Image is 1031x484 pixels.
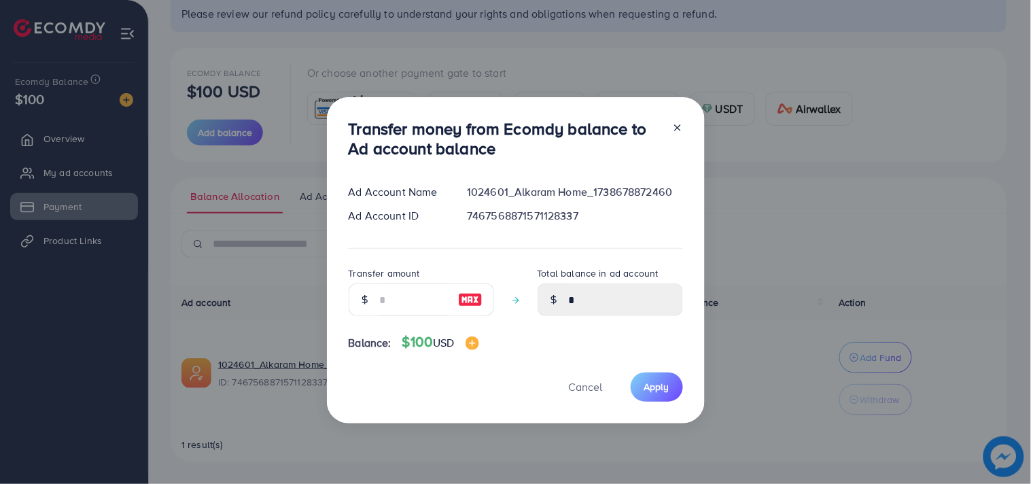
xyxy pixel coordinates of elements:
label: Transfer amount [349,266,420,280]
div: 7467568871571128337 [456,208,693,224]
div: Ad Account Name [338,184,457,200]
span: Apply [644,380,669,394]
img: image [458,292,483,308]
span: Cancel [569,379,603,394]
h4: $100 [402,334,479,351]
button: Apply [631,373,683,402]
span: USD [433,335,454,350]
label: Total balance in ad account [538,266,659,280]
h3: Transfer money from Ecomdy balance to Ad account balance [349,119,661,158]
span: Balance: [349,335,391,351]
img: image [466,336,479,350]
div: 1024601_Alkaram Home_1738678872460 [456,184,693,200]
button: Cancel [552,373,620,402]
div: Ad Account ID [338,208,457,224]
